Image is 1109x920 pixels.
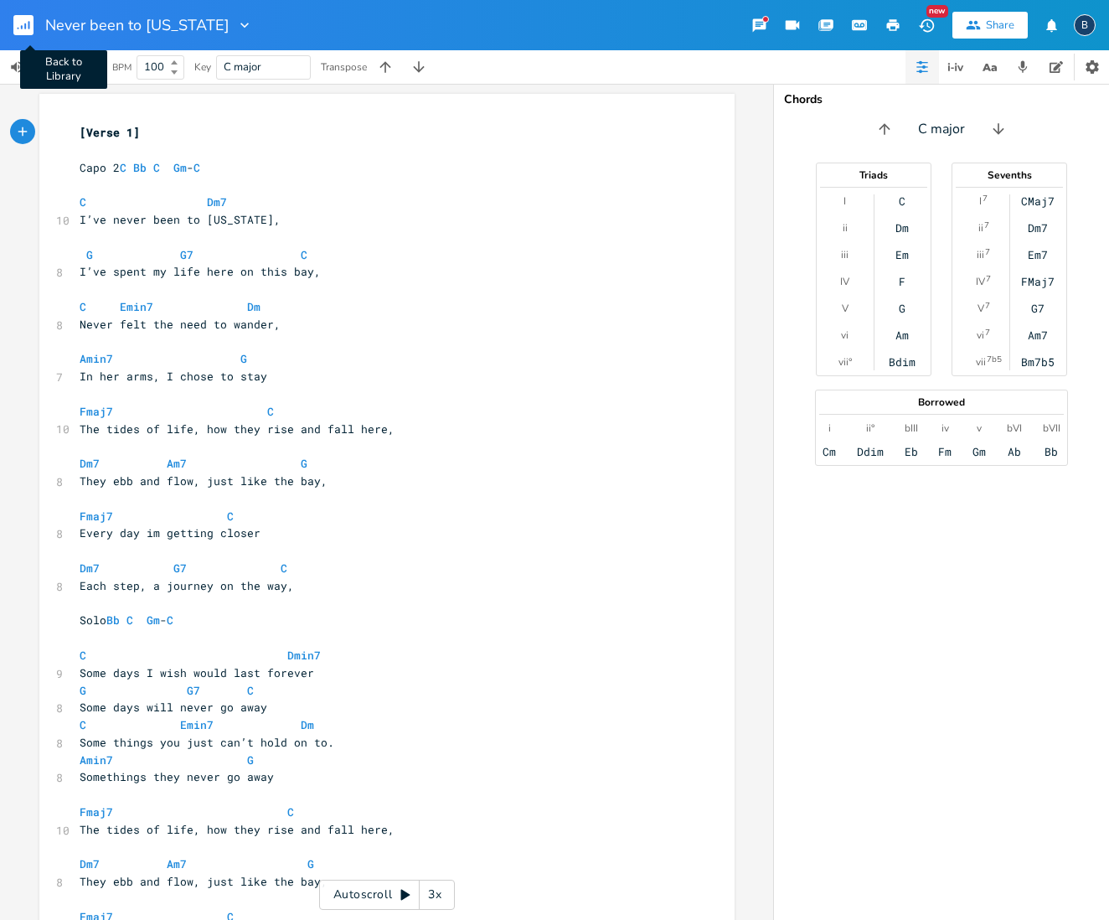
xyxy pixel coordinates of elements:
div: ii° [866,421,874,435]
span: I’ve spent my life here on this bay, [80,264,321,279]
div: Dm7 [1028,221,1048,235]
span: Am7 [167,456,187,471]
div: bVII [1043,421,1060,435]
span: Never felt the need to wander, [80,317,281,332]
sup: 7 [983,192,988,205]
span: G [301,456,307,471]
span: C major [224,59,261,75]
span: Dm [301,717,314,732]
div: Sevenths [952,170,1066,180]
span: Somethings they never go away [80,769,274,784]
div: vi [977,328,984,342]
span: Every day im getting closer [80,525,260,540]
span: G [80,683,86,698]
span: G7 [173,561,187,576]
div: Bb [1045,445,1058,458]
span: Bb [106,612,120,628]
span: G [307,856,314,871]
span: C [267,404,274,419]
span: Never been to [US_STATE] [45,18,230,33]
div: iii [977,248,984,261]
span: They ebb and flow, just like the bay, [80,473,328,488]
span: Each step, a journey on the way, [80,578,294,593]
span: Gm [173,160,187,175]
div: BPM [112,63,132,72]
span: Fmaj7 [80,804,113,819]
span: C [80,299,86,314]
span: G [86,247,93,262]
span: Dm7 [207,194,227,209]
div: Ddim [857,445,884,458]
span: Dm7 [80,856,100,871]
div: ii [978,221,983,235]
span: Fmaj7 [80,404,113,419]
span: C [80,648,86,663]
span: Some things you just can’t hold on to. [80,735,334,750]
div: Dm [895,221,909,235]
sup: 7 [985,299,990,313]
div: C [899,194,905,208]
sup: 7 [986,272,991,286]
div: V [842,302,849,315]
div: CMaj7 [1021,194,1055,208]
span: Capo 2 - [80,160,207,175]
span: C [247,683,254,698]
span: Amin7 [80,351,113,366]
div: Bm7b5 [1021,355,1055,369]
div: bIII [905,421,918,435]
span: Dmin7 [287,648,321,663]
sup: 7 [985,326,990,339]
span: Emin7 [180,717,214,732]
span: C [287,804,294,819]
span: C [167,612,173,628]
span: G [240,351,247,366]
span: C [126,612,133,628]
span: C [301,247,307,262]
sup: 7 [985,246,990,259]
span: C [120,160,126,175]
div: F [899,275,905,288]
div: vii [976,355,986,369]
div: I [843,194,846,208]
span: Am7 [167,856,187,871]
span: Bb [133,160,147,175]
div: 3x [420,880,450,910]
div: Am [895,328,909,342]
div: Bdim [889,355,916,369]
div: Triads [817,170,931,180]
span: C [80,717,86,732]
div: Key [194,62,211,72]
div: Ab [1008,445,1021,458]
span: Dm [247,299,260,314]
span: Fmaj7 [80,509,113,524]
div: V [977,302,984,315]
div: Autoscroll [319,880,455,910]
sup: 7b5 [987,353,1002,366]
div: Em [895,248,909,261]
div: iii [841,248,849,261]
span: Emin7 [120,299,153,314]
button: B [1074,6,1096,44]
button: Share [952,12,1028,39]
span: C [80,194,86,209]
div: Am7 [1028,328,1048,342]
span: C [227,509,234,524]
div: Chords [784,94,1099,106]
span: They ebb and flow, just like the bay, [80,874,328,889]
div: Transpose [321,62,367,72]
div: Em7 [1028,248,1048,261]
div: G7 [1031,302,1045,315]
div: Cm [823,445,836,458]
span: Dm7 [80,456,100,471]
div: I [979,194,982,208]
span: Some days I wish would last forever [80,665,314,680]
div: Share [986,18,1014,33]
button: Back to Library [13,5,47,45]
span: Dm7 [80,561,100,576]
sup: 7 [984,219,989,232]
span: In her arms, I chose to stay [80,369,267,384]
span: C [281,561,287,576]
div: iv [941,421,949,435]
div: i [828,421,831,435]
div: vi [841,328,849,342]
